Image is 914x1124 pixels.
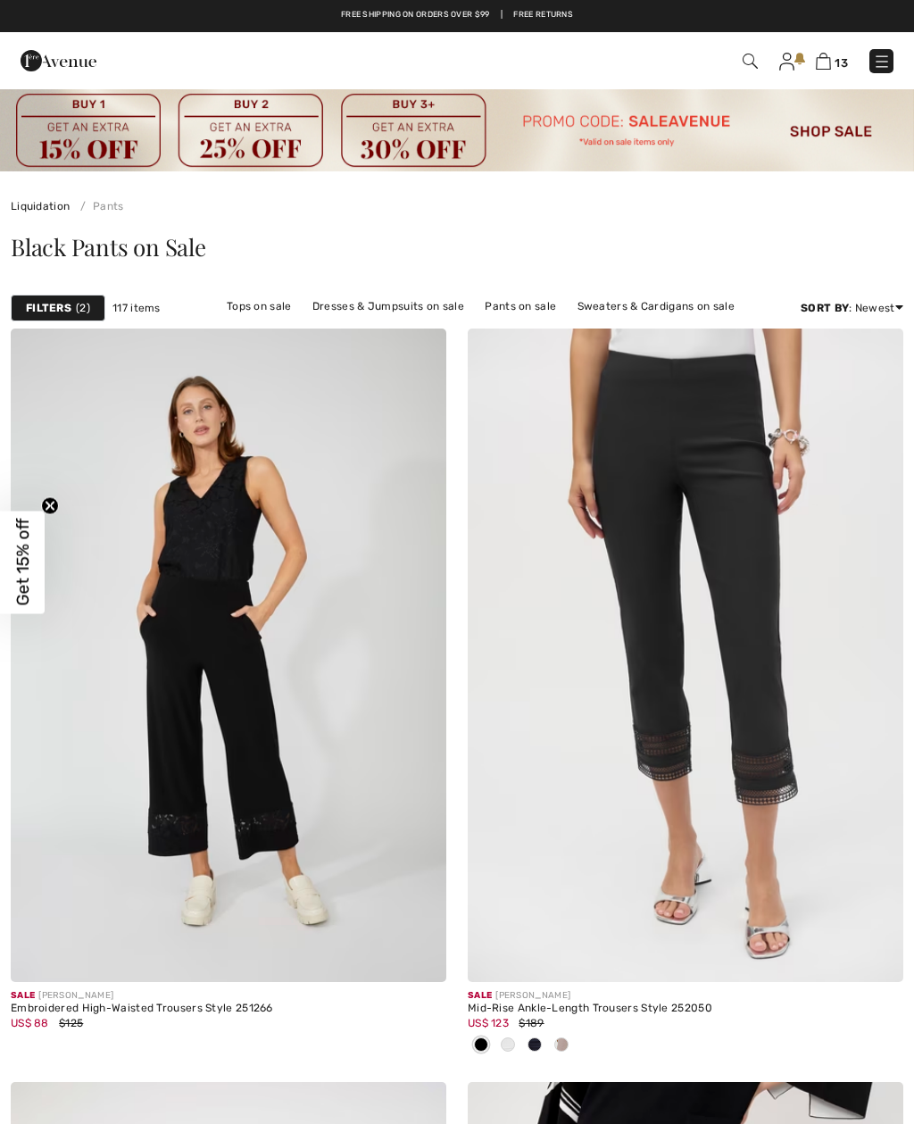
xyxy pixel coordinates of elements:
[521,1031,548,1061] div: Midnight Blue
[11,990,35,1001] span: Sale
[519,1017,544,1029] span: $189
[456,318,544,341] a: Skirts on sale
[501,9,503,21] span: |
[218,295,301,318] a: Tops on sale
[468,1017,509,1029] span: US$ 123
[76,300,90,316] span: 2
[11,1003,446,1015] div: Embroidered High-Waisted Trousers Style 251266
[12,519,33,606] span: Get 15% off
[11,231,206,262] span: Black Pants on Sale
[468,329,903,982] img: Mid-Rise Ankle-Length Trousers Style 252050. Black
[816,53,831,70] img: Shopping Bag
[299,318,453,341] a: Jackets & Blazers on sale
[59,1017,83,1029] span: $125
[73,200,124,212] a: Pants
[779,53,794,71] img: My Info
[41,496,59,514] button: Close teaser
[468,1003,903,1015] div: Mid-Rise Ankle-Length Trousers Style 252050
[468,989,903,1003] div: [PERSON_NAME]
[341,9,490,21] a: Free shipping on orders over $99
[21,51,96,68] a: 1ère Avenue
[468,990,492,1001] span: Sale
[835,56,848,70] span: 13
[547,318,662,341] a: Outerwear on sale
[21,43,96,79] img: 1ère Avenue
[548,1031,575,1061] div: Parchment
[468,1031,494,1061] div: Black
[303,295,473,318] a: Dresses & Jumpsuits on sale
[11,989,446,1003] div: [PERSON_NAME]
[798,1070,896,1115] iframe: Opens a widget where you can chat to one of our agents
[743,54,758,69] img: Search
[801,302,849,314] strong: Sort By
[26,300,71,316] strong: Filters
[112,300,161,316] span: 117 items
[569,295,744,318] a: Sweaters & Cardigans on sale
[11,329,446,982] img: Embroidered High-Waisted Trousers Style 251266. Black
[816,50,848,71] a: 13
[11,1017,49,1029] span: US$ 88
[476,295,565,318] a: Pants on sale
[873,53,891,71] img: Menu
[801,300,903,316] div: : Newest
[494,1031,521,1061] div: White
[513,9,573,21] a: Free Returns
[11,200,70,212] a: Liquidation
